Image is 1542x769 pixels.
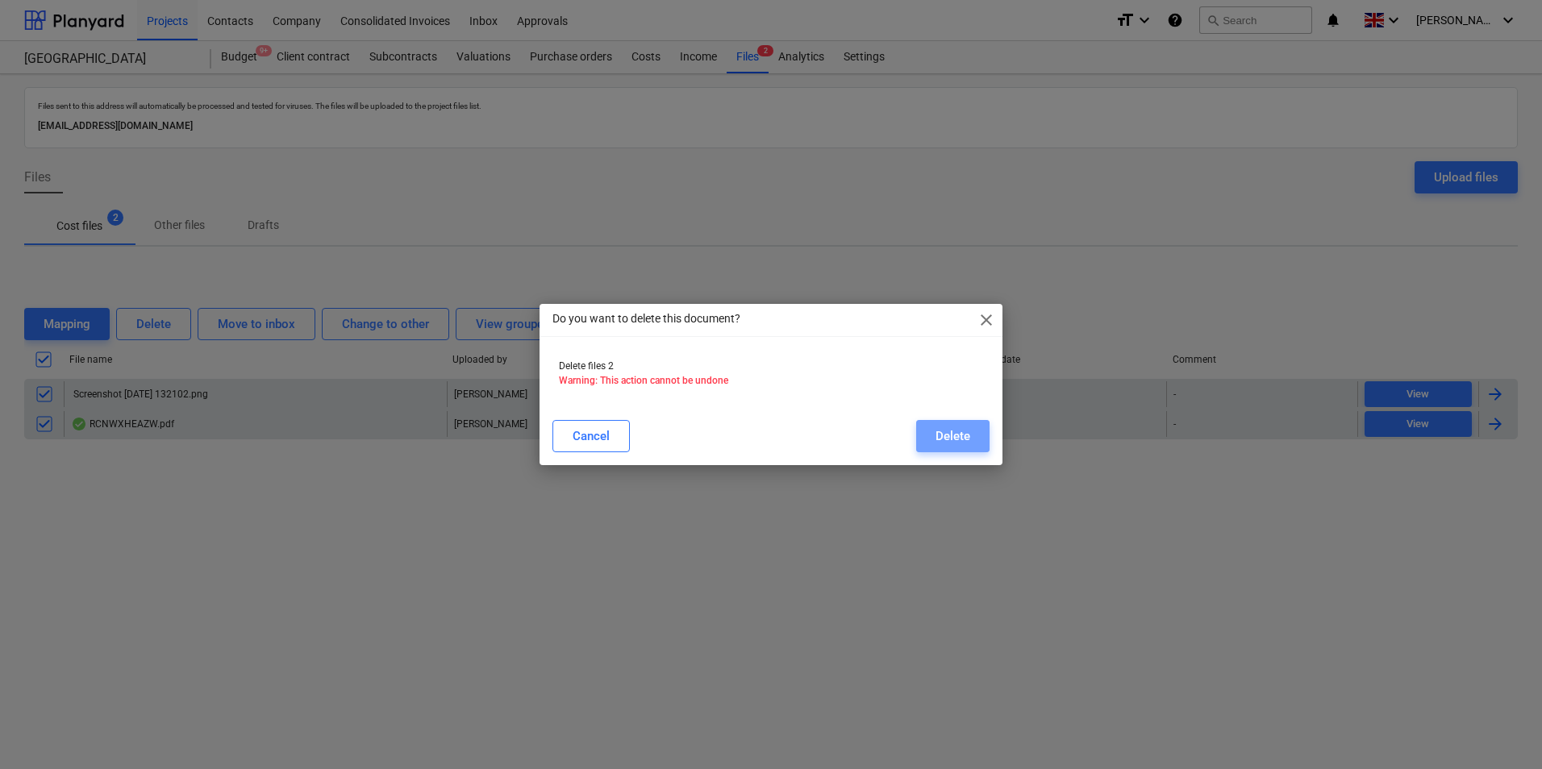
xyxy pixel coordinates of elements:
[916,420,990,452] button: Delete
[936,426,970,447] div: Delete
[552,310,740,327] p: Do you want to delete this document?
[559,360,983,373] p: Delete files 2
[559,374,983,388] p: Warning: This action cannot be undone
[552,420,630,452] button: Cancel
[573,426,610,447] div: Cancel
[1461,692,1542,769] iframe: Chat Widget
[977,310,996,330] span: close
